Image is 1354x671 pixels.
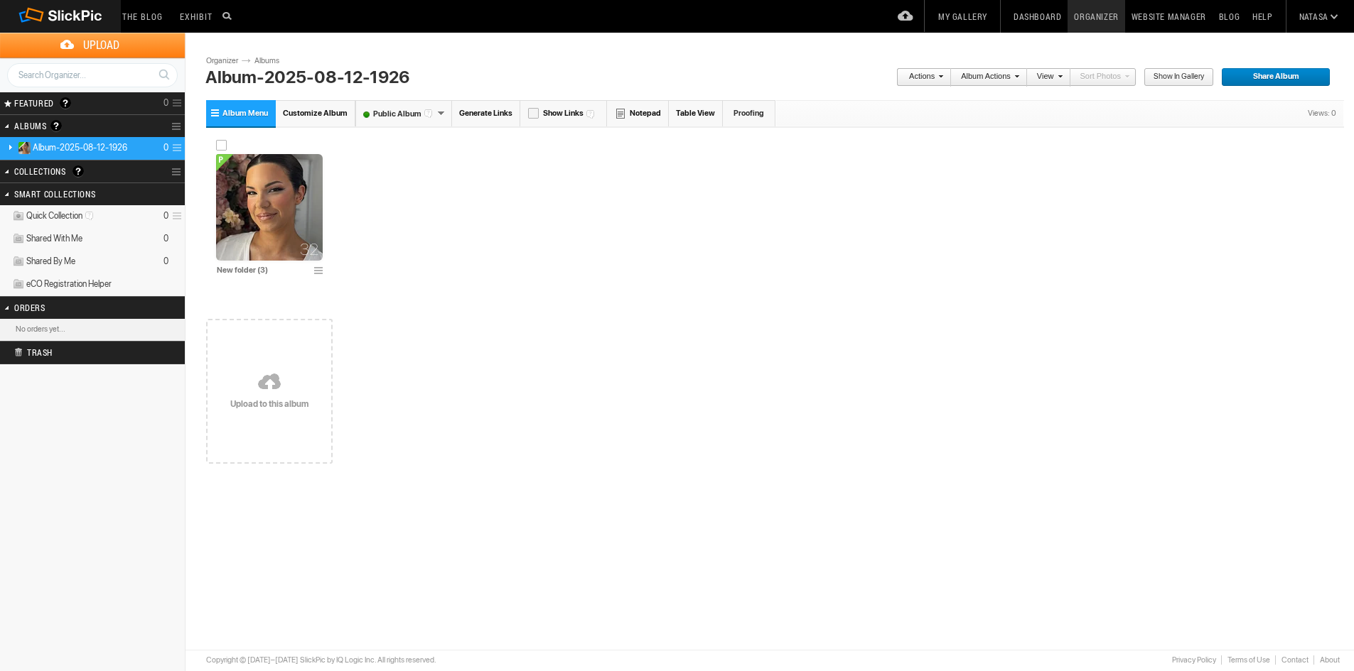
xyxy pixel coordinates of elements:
a: View [1027,68,1063,87]
span: Quick Collection [26,210,98,222]
a: Collection Options [171,162,185,182]
a: Albums [251,55,294,67]
span: Album-2025-08-12-1926 [33,142,127,153]
h2: Collections [14,160,134,182]
div: Copyright © [DATE]–[DATE] SlickPic by IQ Logic Inc. All rights reserved. [206,655,436,666]
span: Upload [17,33,185,58]
a: Notepad [607,100,669,126]
input: Search photos on SlickPic... [220,7,237,24]
span: FEATURED [10,97,54,109]
a: Proofing [723,100,775,126]
input: Search Organizer... [7,63,178,87]
h2: Smart Collections [14,183,134,204]
input: New folder (3) [216,263,310,276]
span: Customize Album [283,109,348,118]
img: ico_album_quick.png [12,210,25,222]
a: Terms of Use [1221,655,1275,665]
img: ico_album_coll.png [12,256,25,268]
span: Shared By Me [26,256,75,267]
h2: Trash [14,342,146,363]
span: eCO Registration Helper [26,278,112,290]
span: Show in Gallery [1144,68,1204,87]
a: Privacy Policy [1166,655,1221,665]
img: ico_album_coll.png [12,278,25,290]
a: Search [151,62,177,87]
h2: Albums [14,115,134,137]
a: Sort Photos [1070,68,1129,87]
a: Show in Gallery [1144,68,1214,87]
a: Actions [896,68,943,87]
b: No orders yet... [16,324,65,334]
ins: Public Album [12,142,31,154]
img: Screenshot_2025-08-12_193856.webp [216,154,323,261]
span: Share Album [1221,68,1321,87]
div: Views: 0 [1301,101,1343,126]
a: Contact [1275,655,1313,665]
font: Public Album [356,109,437,119]
a: Generate Links [452,100,520,126]
a: Table View [669,100,723,126]
a: About [1313,655,1340,665]
img: ico_album_coll.png [12,233,25,245]
span: 32 [300,244,318,255]
a: Album Actions [951,68,1019,87]
span: Album Menu [222,109,268,118]
a: Show Links [520,100,607,126]
span: Shared With Me [26,233,82,244]
h2: Orders [14,297,134,318]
